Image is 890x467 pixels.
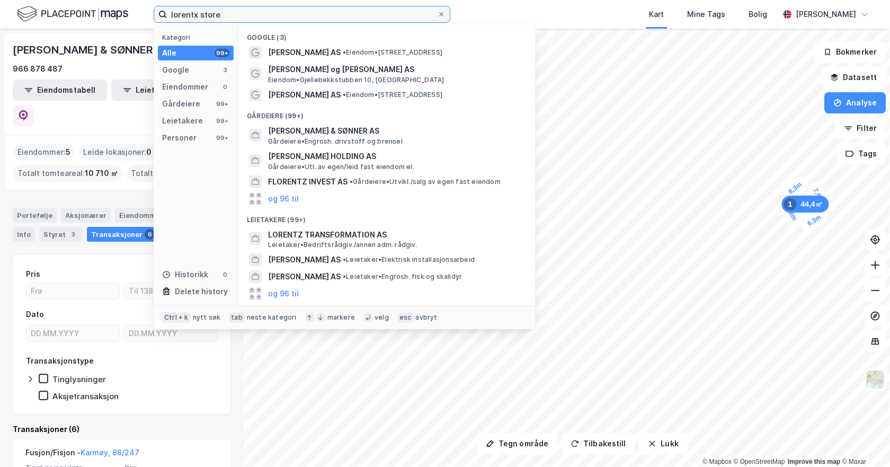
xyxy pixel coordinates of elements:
[375,313,389,322] div: velg
[13,423,231,436] div: Transaksjoner (6)
[343,255,346,263] span: •
[343,48,346,56] span: •
[162,268,208,281] div: Historikk
[13,227,35,242] div: Info
[824,92,886,113] button: Analyse
[39,227,83,242] div: Styret
[26,283,119,299] input: Fra
[397,312,414,323] div: esc
[343,255,475,264] span: Leietaker • Elektrisk installasjonsarbeid
[805,180,832,210] div: Map marker
[268,125,522,137] span: [PERSON_NAME] & SØNNER AS
[749,8,767,21] div: Bolig
[167,6,437,22] input: Søk på adresse, matrikkel, gårdeiere, leietakere eller personer
[780,174,811,202] div: Map marker
[268,241,417,249] span: Leietaker • Bedriftsrådgiv./annen adm. rådgiv.
[268,46,341,59] span: [PERSON_NAME] AS
[268,63,522,76] span: [PERSON_NAME] og [PERSON_NAME] AS
[13,144,75,161] div: Eiendommer :
[327,313,355,322] div: markere
[79,144,156,161] div: Leide lokasjoner :
[215,100,229,108] div: 99+
[162,81,208,93] div: Eiendommer
[865,369,885,390] img: Z
[837,416,890,467] div: Kontrollprogram for chat
[145,229,155,240] div: 6
[229,312,245,323] div: tab
[702,458,732,465] a: Mapbox
[268,137,403,146] span: Gårdeiere • Engrosh. drivstoff og brensel
[268,175,348,188] span: FLORENTZ INVEST AS
[814,41,886,63] button: Bokmerker
[26,268,40,280] div: Pris
[238,25,535,44] div: Google (3)
[268,150,522,163] span: [PERSON_NAME] HOLDING AS
[415,313,437,322] div: avbryt
[796,8,856,21] div: [PERSON_NAME]
[687,8,725,21] div: Mine Tags
[343,272,346,280] span: •
[162,47,176,59] div: Alle
[343,91,442,99] span: Eiendom • [STREET_ADDRESS]
[162,98,200,110] div: Gårdeiere
[268,228,522,241] span: LORENTZ TRANSFORMATION AS
[734,458,785,465] a: OpenStreetMap
[162,312,191,323] div: Ctrl + k
[821,67,886,88] button: Datasett
[162,131,197,144] div: Personer
[25,446,139,463] div: Fusjon/Fisjon -
[247,313,297,322] div: neste kategori
[268,76,444,84] span: Eiendom • Gjellebekkstubben 10, [GEOGRAPHIC_DATA]
[146,146,152,158] span: 0
[13,80,107,101] button: Eiendomstabell
[124,283,217,299] input: Til 13855850
[837,416,890,467] iframe: Chat Widget
[268,270,341,283] span: [PERSON_NAME] AS
[639,433,687,454] button: Lukk
[52,374,106,384] div: Tinglysninger
[193,313,221,322] div: nytt søk
[784,198,796,210] div: 1
[268,192,299,205] button: og 96 til
[26,325,119,341] input: DD.MM.YYYY
[268,89,341,101] span: [PERSON_NAME] AS
[649,8,664,21] div: Kart
[835,118,886,139] button: Filter
[562,433,635,454] button: Tilbakestill
[81,448,139,457] a: Karmøy, 86/247
[215,49,229,57] div: 99+
[238,302,535,321] div: Personer (99+)
[162,64,189,76] div: Google
[115,208,180,223] div: Eiendommer
[836,143,886,164] button: Tags
[221,270,229,279] div: 0
[87,227,159,242] div: Transaksjoner
[162,114,203,127] div: Leietakere
[781,196,829,213] div: Map marker
[26,355,94,367] div: Transaksjonstype
[778,198,805,229] div: Map marker
[17,5,128,23] img: logo.f888ab2527a4732fd821a326f86c7f29.svg
[61,208,111,223] div: Aksjonærer
[350,178,501,186] span: Gårdeiere • Utvikl./salg av egen fast eiendom
[26,308,44,321] div: Dato
[477,433,557,454] button: Tegn område
[215,134,229,142] div: 99+
[52,391,119,401] div: Aksjetransaksjon
[788,458,840,465] a: Improve this map
[343,91,346,99] span: •
[343,48,442,57] span: Eiendom • [STREET_ADDRESS]
[221,83,229,91] div: 0
[13,165,122,182] div: Totalt tomteareal :
[799,207,830,234] div: Map marker
[13,208,57,223] div: Portefølje
[127,165,226,182] div: Totalt byggareal :
[13,41,172,58] div: [PERSON_NAME] & SØNNER AS
[66,146,70,158] span: 5
[268,253,341,266] span: [PERSON_NAME] AS
[350,178,353,186] span: •
[221,66,229,74] div: 3
[111,80,206,101] button: Leietakertabell
[215,117,229,125] div: 99+
[85,167,118,180] span: 10 710 ㎡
